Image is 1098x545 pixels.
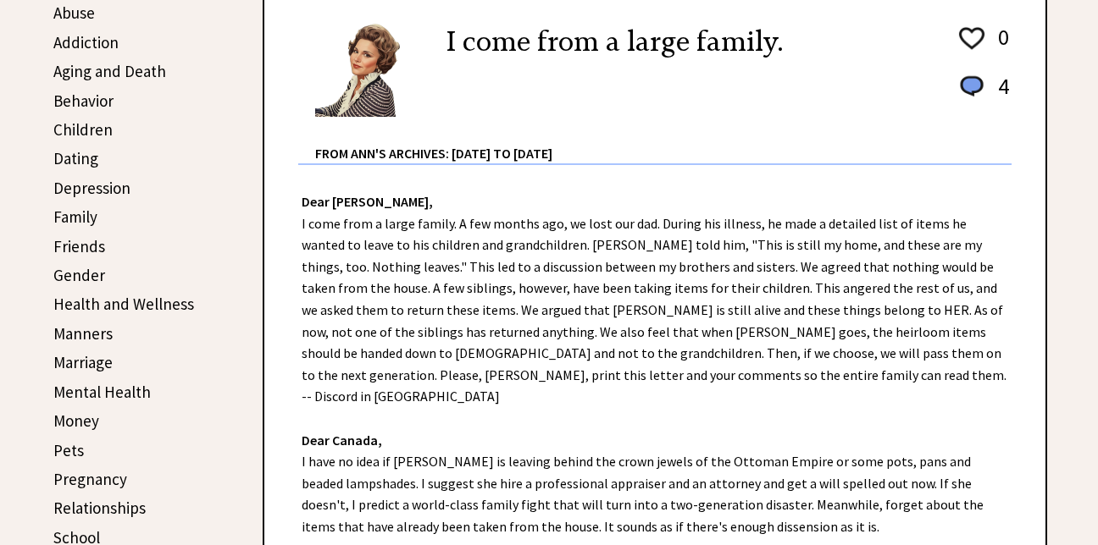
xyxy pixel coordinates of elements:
td: 0 [990,23,1010,70]
img: Ann6%20v2%20small.png [315,21,421,117]
a: Money [53,410,99,431]
a: Health and Wellness [53,294,194,314]
a: Family [53,206,97,227]
a: Children [53,119,113,140]
a: Aging and Death [53,61,166,81]
a: Depression [53,178,130,198]
a: Mental Health [53,382,151,402]
a: Dating [53,148,98,168]
a: Pets [53,440,84,460]
strong: Dear Canada, [302,432,382,449]
a: Manners [53,323,113,344]
img: message_round%201.png [957,73,987,100]
a: Pregnancy [53,469,127,489]
a: Relationships [53,498,146,518]
a: Marriage [53,352,113,372]
a: Behavior [53,91,114,111]
strong: Dear [PERSON_NAME], [302,193,433,210]
td: 4 [990,72,1010,117]
div: From Ann's Archives: [DATE] to [DATE] [315,118,1012,163]
a: Addiction [53,32,119,52]
a: Gender [53,265,105,285]
a: Friends [53,236,105,256]
a: Abuse [53,3,95,23]
img: heart_outline%201.png [957,24,987,53]
h2: I come from a large family. [446,21,783,62]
